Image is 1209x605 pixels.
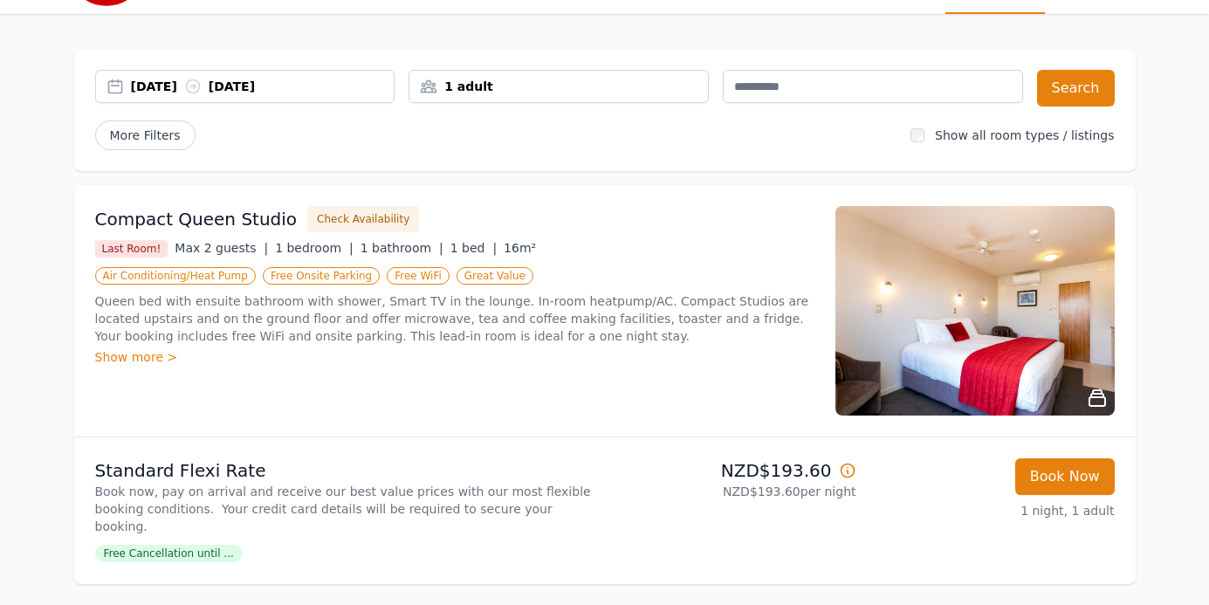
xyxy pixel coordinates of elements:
span: Max 2 guests | [175,241,268,255]
p: NZD$193.60 [612,458,856,483]
span: Last Room! [95,240,168,258]
button: Check Availability [307,206,419,232]
span: Free WiFi [387,267,450,285]
span: Air Conditioning/Heat Pump [95,267,256,285]
button: Search [1037,70,1115,107]
span: Free Onsite Parking [263,267,380,285]
span: More Filters [95,120,196,150]
span: 1 bathroom | [361,241,443,255]
span: 1 bed | [450,241,497,255]
span: 16m² [504,241,536,255]
p: Standard Flexi Rate [95,458,598,483]
p: NZD$193.60 per night [612,483,856,500]
p: Book now, pay on arrival and receive our best value prices with our most flexible booking conditi... [95,483,598,535]
span: 1 bedroom | [275,241,354,255]
p: Queen bed with ensuite bathroom with shower, Smart TV in the lounge. In-room heatpump/AC. Compact... [95,292,814,345]
h3: Compact Queen Studio [95,207,298,231]
span: Great Value [457,267,533,285]
span: Free Cancellation until ... [95,545,243,562]
p: 1 night, 1 adult [870,502,1115,519]
div: Show more > [95,348,814,366]
button: Book Now [1015,458,1115,495]
div: [DATE] [DATE] [131,78,395,95]
label: Show all room types / listings [935,128,1114,142]
div: 1 adult [409,78,708,95]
